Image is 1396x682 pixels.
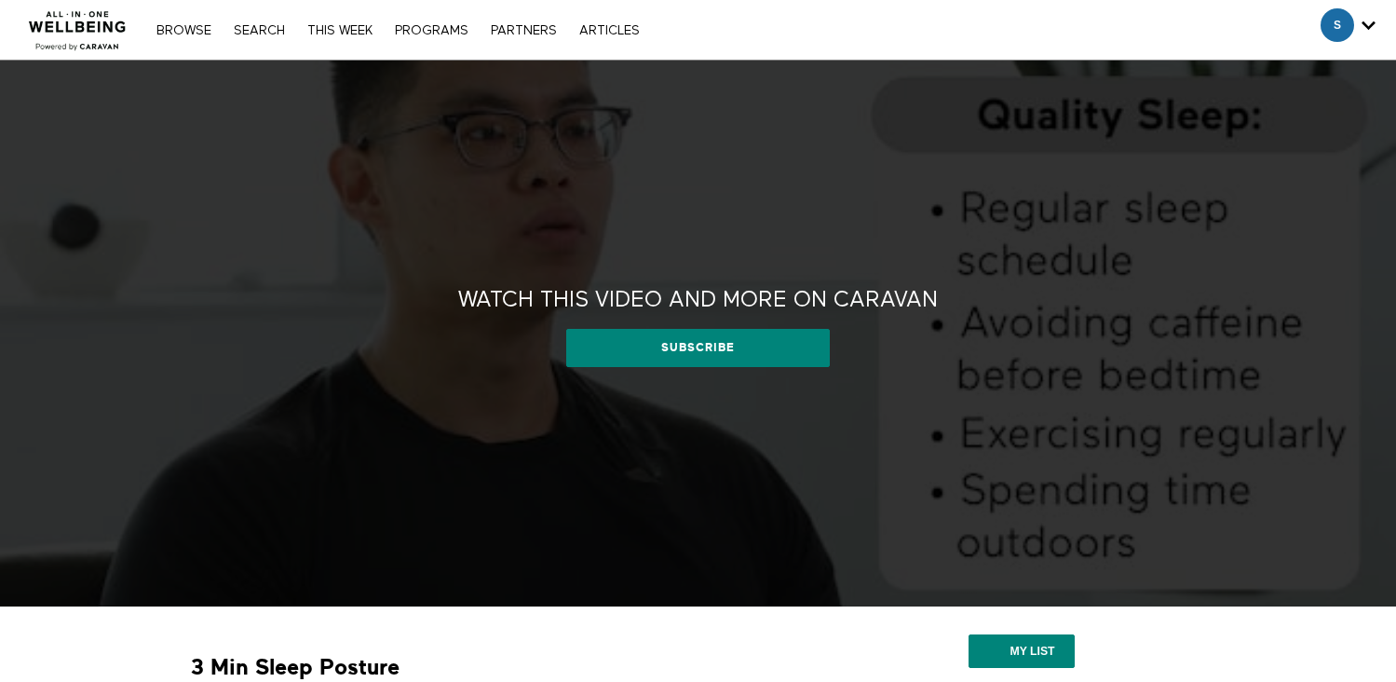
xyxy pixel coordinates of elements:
[298,24,382,37] a: THIS WEEK
[191,653,400,682] strong: 3 Min Sleep Posture
[147,24,221,37] a: Browse
[458,286,938,315] h2: Watch this video and more on CARAVAN
[481,24,566,37] a: PARTNERS
[969,634,1074,668] button: My list
[566,329,830,366] a: Subscribe
[224,24,294,37] a: Search
[147,20,648,39] nav: Primary
[570,24,649,37] a: ARTICLES
[386,24,478,37] a: PROGRAMS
